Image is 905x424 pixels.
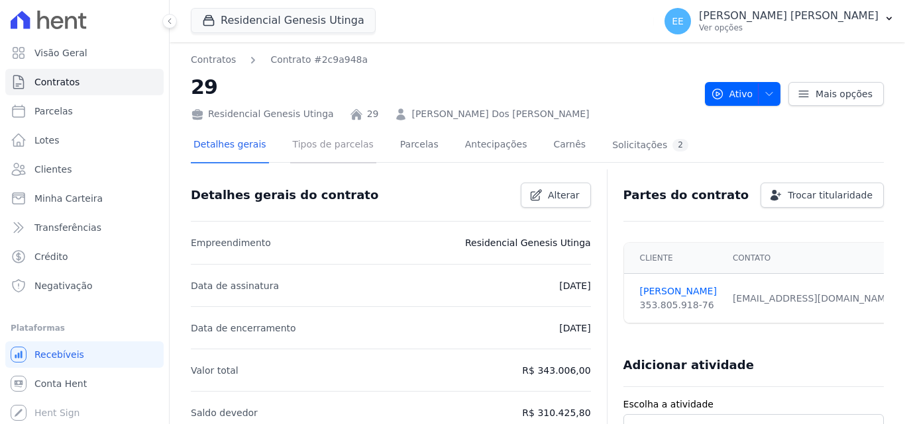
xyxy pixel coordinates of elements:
h3: Partes do contrato [623,187,749,203]
a: Trocar titularidade [761,183,884,208]
label: Escolha a atividade [623,398,884,411]
span: Contratos [34,75,80,89]
p: Data de encerramento [191,320,296,336]
a: Contratos [5,69,164,95]
p: Data de assinatura [191,278,279,294]
div: Residencial Genesis Utinga [191,107,334,121]
a: Crédito [5,243,164,270]
a: Tipos de parcelas [290,128,376,163]
button: Residencial Genesis Utinga [191,8,376,33]
a: [PERSON_NAME] Dos [PERSON_NAME] [411,107,589,121]
a: Solicitações2 [610,128,691,163]
button: EE [PERSON_NAME] [PERSON_NAME] Ver opções [654,3,905,40]
a: Lotes [5,127,164,153]
span: Alterar [548,189,580,202]
a: Clientes [5,156,164,183]
span: Crédito [34,250,68,263]
a: Transferências [5,214,164,241]
p: Empreendimento [191,235,271,251]
th: Cliente [624,243,725,274]
a: 29 [367,107,379,121]
h2: 29 [191,72,694,102]
div: Plataformas [11,320,158,336]
p: [DATE] [559,278,590,294]
a: Mais opções [788,82,884,106]
p: Saldo devedor [191,405,258,421]
span: EE [672,17,684,26]
span: Parcelas [34,105,73,118]
nav: Breadcrumb [191,53,368,67]
a: Parcelas [5,98,164,124]
div: [EMAIL_ADDRESS][DOMAIN_NAME] [733,292,895,306]
a: Conta Hent [5,370,164,397]
p: [PERSON_NAME] [PERSON_NAME] [699,9,878,22]
div: 2 [672,139,688,151]
span: Ativo [711,82,753,106]
p: Ver opções [699,22,878,33]
span: Trocar titularidade [788,189,873,202]
div: 353.805.918-76 [640,298,717,312]
span: Transferências [34,221,101,234]
span: Conta Hent [34,377,87,390]
span: Negativação [34,279,93,292]
th: Contato [725,243,903,274]
h3: Adicionar atividade [623,357,754,373]
p: [DATE] [559,320,590,336]
span: Mais opções [816,87,873,101]
span: Recebíveis [34,348,84,361]
p: Valor total [191,362,239,378]
a: Alterar [521,183,591,208]
a: Recebíveis [5,341,164,368]
a: Contratos [191,53,236,67]
span: Lotes [34,134,60,147]
a: Detalhes gerais [191,128,269,163]
a: [PERSON_NAME] [640,284,717,298]
span: Clientes [34,163,72,176]
a: Antecipações [462,128,530,163]
span: Minha Carteira [34,192,103,205]
h3: Detalhes gerais do contrato [191,187,378,203]
a: Visão Geral [5,40,164,66]
div: Solicitações [612,139,688,151]
nav: Breadcrumb [191,53,694,67]
p: Residencial Genesis Utinga [465,235,591,251]
a: Contrato #2c9a948a [270,53,368,67]
span: Visão Geral [34,46,87,60]
a: Parcelas [398,128,441,163]
p: R$ 343.006,00 [522,362,590,378]
button: Ativo [705,82,781,106]
a: Negativação [5,273,164,299]
a: Minha Carteira [5,185,164,212]
a: Carnês [551,128,588,163]
p: R$ 310.425,80 [522,405,590,421]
